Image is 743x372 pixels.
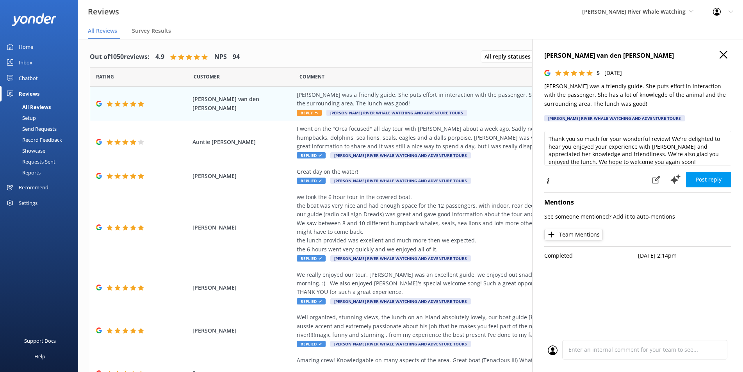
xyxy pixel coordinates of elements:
[544,212,731,221] p: See someone mentioned? Add it to auto-mentions
[24,333,56,349] div: Support Docs
[297,193,652,254] div: we took the 6 hour tour in the covered boat. the boat was very nice and had enough space for the ...
[34,349,45,364] div: Help
[330,255,471,262] span: [PERSON_NAME] River Whale Watching and Adventure Tours
[5,167,78,178] a: Reports
[5,101,78,112] a: All Reviews
[12,13,57,26] img: yonder-white-logo.png
[297,110,322,116] span: Reply
[192,172,293,180] span: [PERSON_NAME]
[5,145,78,156] a: Showcase
[192,138,293,146] span: Auntie [PERSON_NAME]
[544,115,685,121] div: [PERSON_NAME] River Whale Watching and Adventure Tours
[582,8,686,15] span: [PERSON_NAME] River Whale Watching
[88,5,119,18] h3: Reviews
[155,52,164,62] h4: 4.9
[297,178,326,184] span: Replied
[297,152,326,158] span: Replied
[326,110,467,116] span: [PERSON_NAME] River Whale Watching and Adventure Tours
[5,156,78,167] a: Requests Sent
[544,198,731,208] h4: Mentions
[297,255,326,262] span: Replied
[297,298,326,304] span: Replied
[330,341,471,347] span: [PERSON_NAME] River Whale Watching and Adventure Tours
[19,86,39,101] div: Reviews
[686,172,731,187] button: Post reply
[297,91,652,108] div: [PERSON_NAME] was a friendly guide. She puts effort in interaction with the passenger. She has a ...
[96,73,114,80] span: Date
[192,223,293,232] span: [PERSON_NAME]
[299,73,324,80] span: Question
[5,167,41,178] div: Reports
[297,341,326,347] span: Replied
[194,73,220,80] span: Date
[330,152,471,158] span: [PERSON_NAME] River Whale Watching and Adventure Tours
[544,131,731,166] textarea: Thank you so much for your wonderful review! We're delighted to hear you enjoyed your experience ...
[604,69,622,77] p: [DATE]
[330,178,471,184] span: [PERSON_NAME] River Whale Watching and Adventure Tours
[192,283,293,292] span: [PERSON_NAME]
[19,180,48,195] div: Recommend
[544,251,638,260] p: Completed
[5,134,62,145] div: Record Feedback
[5,112,78,123] a: Setup
[5,123,57,134] div: Send Requests
[544,229,603,240] button: Team Mentions
[19,195,37,211] div: Settings
[297,271,652,297] div: We really enjoyed our tour. [PERSON_NAME] was an excellent guide, we enjoyed out snacks and saw m...
[5,134,78,145] a: Record Feedback
[597,69,600,77] span: 5
[19,39,33,55] div: Home
[5,145,45,156] div: Showcase
[90,52,150,62] h4: Out of 1050 reviews:
[544,82,731,108] p: [PERSON_NAME] was a friendly guide. She puts effort in interaction with the passenger. She has a ...
[5,101,51,112] div: All Reviews
[19,55,32,70] div: Inbox
[548,345,558,355] img: user_profile.svg
[720,51,727,59] button: Close
[5,112,36,123] div: Setup
[19,70,38,86] div: Chatbot
[297,125,652,151] div: I went on the "Orca focused" all day tour with [PERSON_NAME] about a week ago. Sadly no Orcas to ...
[88,27,117,35] span: All Reviews
[192,326,293,335] span: [PERSON_NAME]
[214,52,227,62] h4: NPS
[485,52,535,61] span: All reply statuses
[5,123,78,134] a: Send Requests
[544,51,731,61] h4: [PERSON_NAME] van den [PERSON_NAME]
[233,52,240,62] h4: 94
[297,167,652,176] div: Great day on the water!
[638,251,732,260] p: [DATE] 2:14pm
[5,156,55,167] div: Requests Sent
[330,298,471,304] span: [PERSON_NAME] River Whale Watching and Adventure Tours
[192,95,293,112] span: [PERSON_NAME] van den [PERSON_NAME]
[132,27,171,35] span: Survey Results
[297,313,652,339] div: Well organized, stunning views, the lunch on an island absolutely lovely, our boat guide [PERSON_...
